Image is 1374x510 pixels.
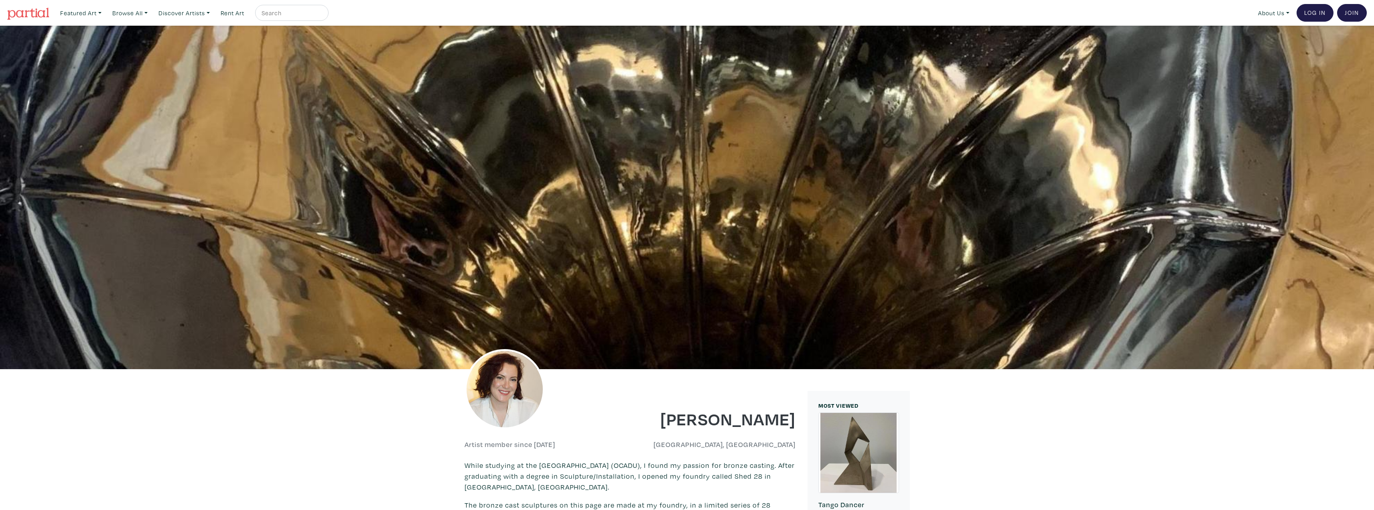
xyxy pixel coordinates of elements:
[261,8,321,18] input: Search
[109,5,151,21] a: Browse All
[818,500,899,509] h6: Tango Dancer
[465,349,545,429] img: phpThumb.php
[636,440,796,449] h6: [GEOGRAPHIC_DATA], [GEOGRAPHIC_DATA]
[1297,4,1333,22] a: Log In
[636,408,796,429] h1: [PERSON_NAME]
[155,5,213,21] a: Discover Artists
[1337,4,1367,22] a: Join
[217,5,248,21] a: Rent Art
[465,440,555,449] h6: Artist member since [DATE]
[818,402,858,409] small: MOST VIEWED
[57,5,105,21] a: Featured Art
[1254,5,1293,21] a: About Us
[465,460,796,492] p: While studying at the [GEOGRAPHIC_DATA] (OCADU), I found my passion for bronze casting. After gra...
